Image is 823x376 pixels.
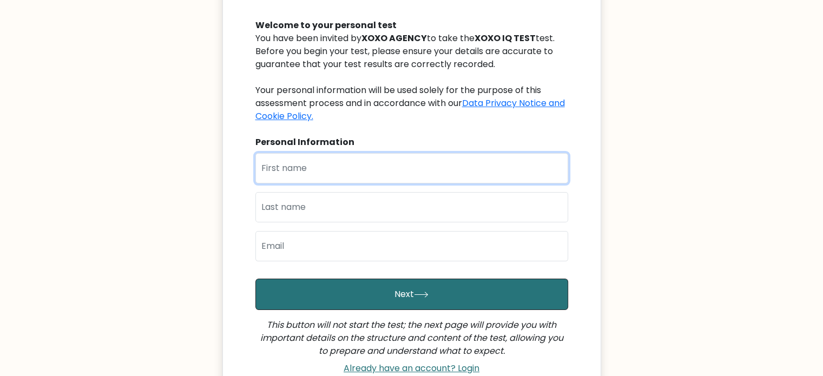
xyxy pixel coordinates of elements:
i: This button will not start the test; the next page will provide you with important details on the... [260,319,563,357]
a: Already have an account? Login [339,362,484,374]
input: Last name [255,192,568,222]
div: Welcome to your personal test [255,19,568,32]
a: Data Privacy Notice and Cookie Policy. [255,97,565,122]
input: Email [255,231,568,261]
div: You have been invited by to take the test. Before you begin your test, please ensure your details... [255,32,568,123]
b: XOXO AGENCY [361,32,427,44]
div: Personal Information [255,136,568,149]
b: XOXO IQ TEST [475,32,536,44]
input: First name [255,153,568,183]
button: Next [255,279,568,310]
